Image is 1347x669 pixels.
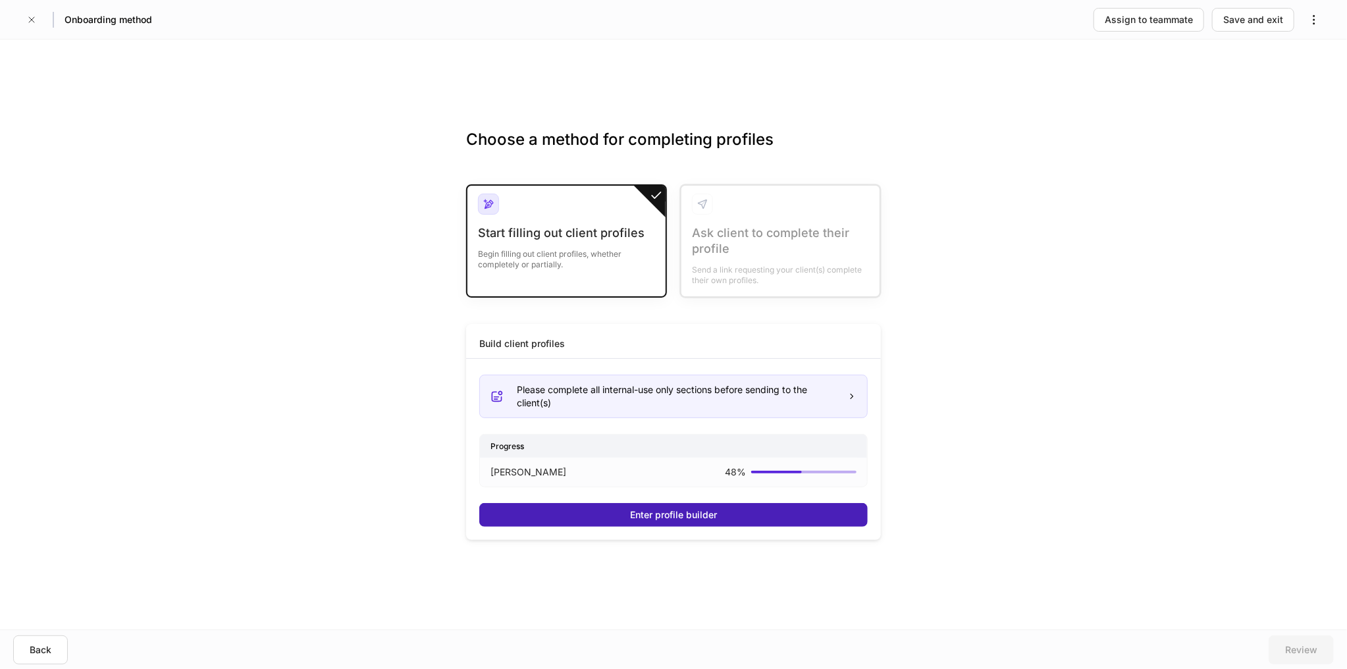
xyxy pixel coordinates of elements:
[490,466,566,479] p: [PERSON_NAME]
[1212,8,1294,32] button: Save and exit
[13,635,68,664] button: Back
[65,13,152,26] h5: Onboarding method
[30,643,51,656] div: Back
[1269,635,1334,664] button: Review
[630,508,717,522] div: Enter profile builder
[480,435,867,458] div: Progress
[479,337,565,350] div: Build client profiles
[1105,13,1193,26] div: Assign to teammate
[517,383,837,410] div: Please complete all internal-use only sections before sending to the client(s)
[1223,13,1283,26] div: Save and exit
[478,241,655,270] div: Begin filling out client profiles, whether completely or partially.
[466,129,881,171] h3: Choose a method for completing profiles
[725,466,746,479] p: 48 %
[478,225,655,241] div: Start filling out client profiles
[1285,643,1317,656] div: Review
[479,503,868,527] button: Enter profile builder
[1094,8,1204,32] button: Assign to teammate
